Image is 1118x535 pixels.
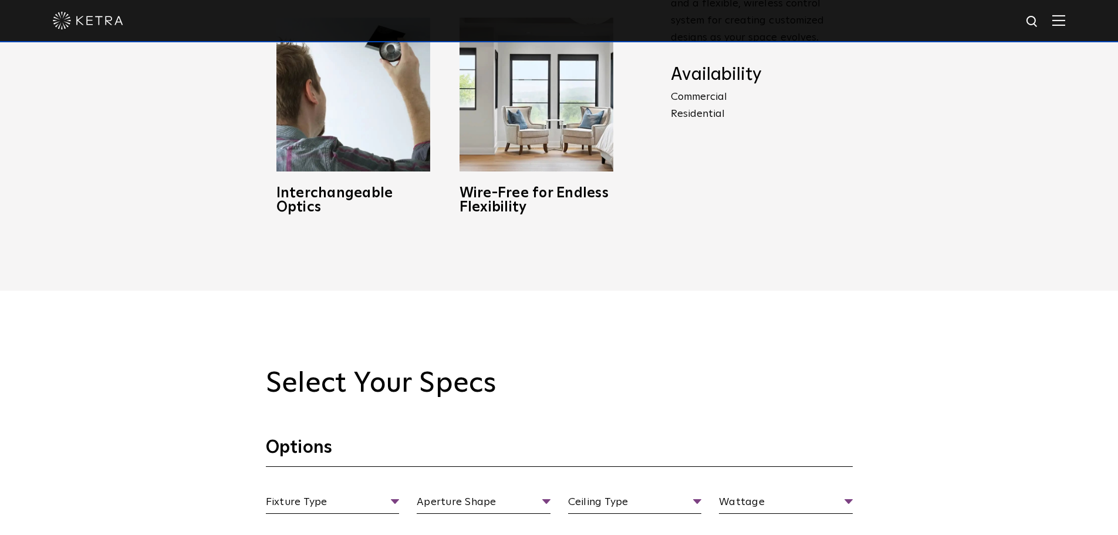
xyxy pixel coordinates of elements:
span: Wattage [719,494,853,514]
img: search icon [1025,15,1040,29]
img: ketra-logo-2019-white [53,12,123,29]
span: Ceiling Type [568,494,702,514]
h3: Interchangeable Optics [276,186,430,214]
h3: Options [266,436,853,467]
img: Hamburger%20Nav.svg [1052,15,1065,26]
p: Commercial Residential [671,89,853,123]
span: Aperture Shape [417,494,550,514]
h2: Select Your Specs [266,367,853,401]
img: D3_WV_Bedroom [460,18,613,171]
h4: Availability [671,64,853,86]
h3: Wire-Free for Endless Flexibility [460,186,613,214]
span: Fixture Type [266,494,400,514]
img: D3_OpticSwap [276,18,430,171]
